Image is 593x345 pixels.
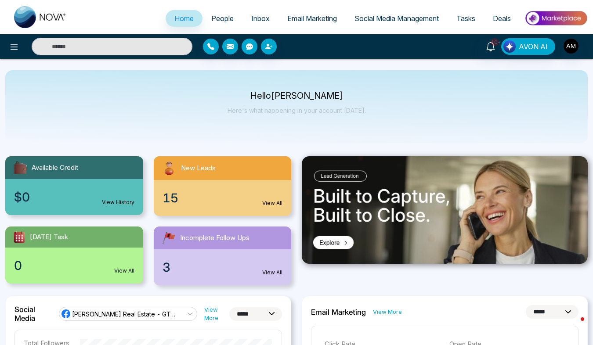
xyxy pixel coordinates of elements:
a: View All [262,199,282,207]
h2: Social Media [14,305,52,323]
p: Hello [PERSON_NAME] [228,92,366,100]
span: New Leads [181,163,216,173]
a: Inbox [242,10,278,27]
img: todayTask.svg [12,230,26,244]
span: [PERSON_NAME] Real Estate - GTA Realtor [72,310,178,318]
span: People [211,14,234,23]
span: 3 [163,258,170,277]
span: Social Media Management [354,14,439,23]
img: newLeads.svg [161,160,177,176]
p: Here's what happening in your account [DATE]. [228,107,366,114]
img: availableCredit.svg [12,160,28,176]
span: Available Credit [32,163,78,173]
a: View All [114,267,134,275]
a: Deals [484,10,520,27]
a: View More [204,305,229,322]
a: Incomplete Follow Ups3View All [148,226,297,285]
a: New Leads15View All [148,156,297,216]
img: User Avatar [564,39,579,54]
a: Tasks [448,10,484,27]
img: followUps.svg [161,230,177,246]
a: View More [373,308,402,316]
span: 10+ [491,38,499,46]
a: View History [102,198,134,206]
span: [DATE] Task [30,232,68,242]
button: AVON AI [501,38,555,55]
span: Incomplete Follow Ups [180,233,249,243]
img: Lead Flow [503,40,516,53]
a: Email Marketing [278,10,346,27]
span: Tasks [456,14,475,23]
span: AVON AI [519,41,548,52]
a: People [202,10,242,27]
span: $0 [14,188,30,206]
span: 0 [14,256,22,275]
a: Social Media Management [346,10,448,27]
img: Nova CRM Logo [14,6,67,28]
span: 15 [163,189,178,207]
a: Home [166,10,202,27]
iframe: Intercom live chat [563,315,584,336]
a: 10+ [480,38,501,54]
img: . [302,156,588,264]
span: Email Marketing [287,14,337,23]
a: View All [262,269,282,277]
span: Home [174,14,194,23]
span: Deals [493,14,511,23]
img: Market-place.gif [524,8,588,28]
h2: Email Marketing [311,308,366,316]
span: Inbox [251,14,270,23]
